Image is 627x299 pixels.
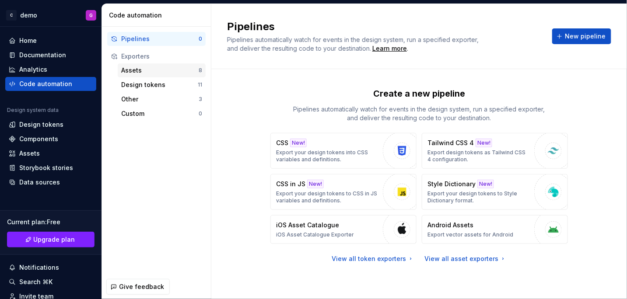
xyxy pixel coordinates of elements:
div: demo [20,11,37,20]
button: CSSNew!Export your design tokens into CSS variables and definitions. [270,133,417,169]
a: Documentation [5,48,96,62]
p: CSS in JS [276,180,305,188]
button: New pipeline [552,28,611,44]
button: Tailwind CSS 4New!Export design tokens as Tailwind CSS 4 configuration. [422,133,568,169]
div: 0 [199,35,202,42]
p: Create a new pipeline [373,87,465,100]
p: Style Dictionary [427,180,476,188]
p: Android Assets [427,221,473,229]
button: Give feedback [106,279,170,295]
p: CSS [276,139,288,147]
div: Notifications [19,263,59,272]
div: New! [477,180,494,188]
p: Export your design tokens to CSS in JS variables and definitions. [276,190,378,204]
p: Pipelines automatically watch for events in the design system, run a specified exporter, and deli... [288,105,550,122]
div: 0 [199,110,202,117]
a: View all asset exporters [425,254,507,263]
button: Style DictionaryNew!Export your design tokens to Style Dictionary format. [422,174,568,210]
div: 8 [199,67,202,74]
span: . [371,45,408,52]
div: G [89,12,93,19]
p: Export your design tokens into CSS variables and definitions. [276,149,378,163]
a: View all token exporters [332,254,414,263]
button: Notifications [5,261,96,275]
a: Design tokens [5,118,96,132]
div: Current plan : Free [7,218,95,226]
button: Pipelines0 [107,32,206,46]
a: Code automation [5,77,96,91]
button: Custom0 [118,107,206,121]
a: Assets [5,146,96,160]
div: Pipelines [121,35,199,43]
p: Tailwind CSS 4 [427,139,474,147]
div: Components [19,135,58,143]
button: iOS Asset CatalogueiOS Asset Catalogue Exporter [270,215,417,244]
a: Storybook stories [5,161,96,175]
div: Assets [19,149,40,158]
button: CdemoG [2,6,100,24]
p: iOS Asset Catalogue [276,221,339,229]
button: Search ⌘K [5,275,96,289]
div: Data sources [19,178,60,187]
button: Other3 [118,92,206,106]
span: Upgrade plan [34,235,75,244]
div: Search ⌘K [19,278,53,286]
div: New! [476,139,492,147]
div: Custom [121,109,199,118]
div: Assets [121,66,199,75]
div: Storybook stories [19,163,73,172]
div: Analytics [19,65,47,74]
a: Learn more [372,44,407,53]
div: Code automation [19,80,72,88]
p: Export design tokens as Tailwind CSS 4 configuration. [427,149,530,163]
div: Design tokens [19,120,63,129]
span: Pipelines automatically watch for events in the design system, run a specified exporter, and deli... [227,36,480,52]
button: CSS in JSNew!Export your design tokens to CSS in JS variables and definitions. [270,174,417,210]
div: Documentation [19,51,66,59]
div: Code automation [109,11,207,20]
a: Upgrade plan [7,232,95,247]
a: Home [5,34,96,48]
div: Design tokens [121,80,198,89]
a: Data sources [5,175,96,189]
div: New! [290,139,307,147]
h2: Pipelines [227,20,542,34]
span: Give feedback [119,282,164,291]
div: 3 [199,96,202,103]
a: Analytics [5,63,96,76]
span: New pipeline [565,32,606,41]
button: Android AssetsExport vector assets for Android [422,215,568,244]
p: iOS Asset Catalogue Exporter [276,231,354,238]
div: Design system data [7,107,59,114]
p: Export vector assets for Android [427,231,513,238]
div: C [6,10,17,21]
div: Other [121,95,199,104]
div: 11 [198,81,202,88]
p: Export your design tokens to Style Dictionary format. [427,190,530,204]
button: Design tokens11 [118,78,206,92]
button: Assets8 [118,63,206,77]
div: Exporters [121,52,202,61]
div: Home [19,36,37,45]
div: New! [307,180,324,188]
a: Components [5,132,96,146]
